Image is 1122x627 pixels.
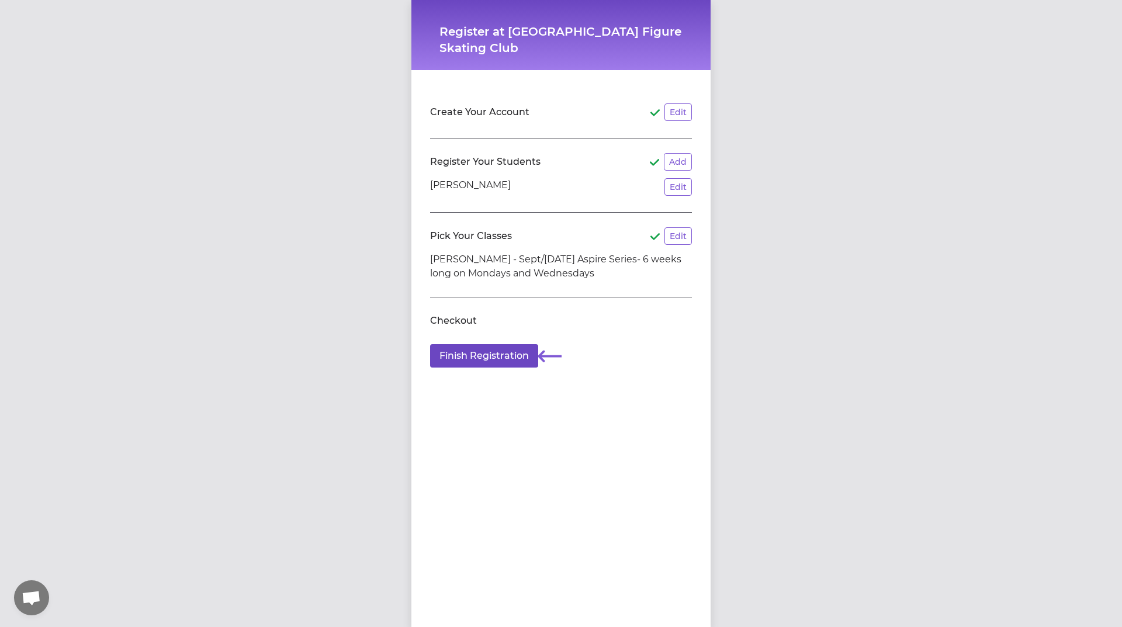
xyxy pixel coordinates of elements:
button: Add [664,153,692,171]
div: Open chat [14,580,49,615]
button: Edit [664,103,692,121]
button: Finish Registration [430,344,538,368]
button: Edit [664,178,692,196]
button: Edit [664,227,692,245]
h2: Register Your Students [430,155,541,169]
li: [PERSON_NAME] - Sept/[DATE] Aspire Series- 6 weeks long on Mondays and Wednesdays [430,252,692,280]
h2: Pick Your Classes [430,229,512,243]
h2: Create Your Account [430,105,529,119]
h2: Checkout [430,314,477,328]
p: [PERSON_NAME] [430,178,511,196]
h1: Register at [GEOGRAPHIC_DATA] Figure Skating Club [439,23,683,56]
